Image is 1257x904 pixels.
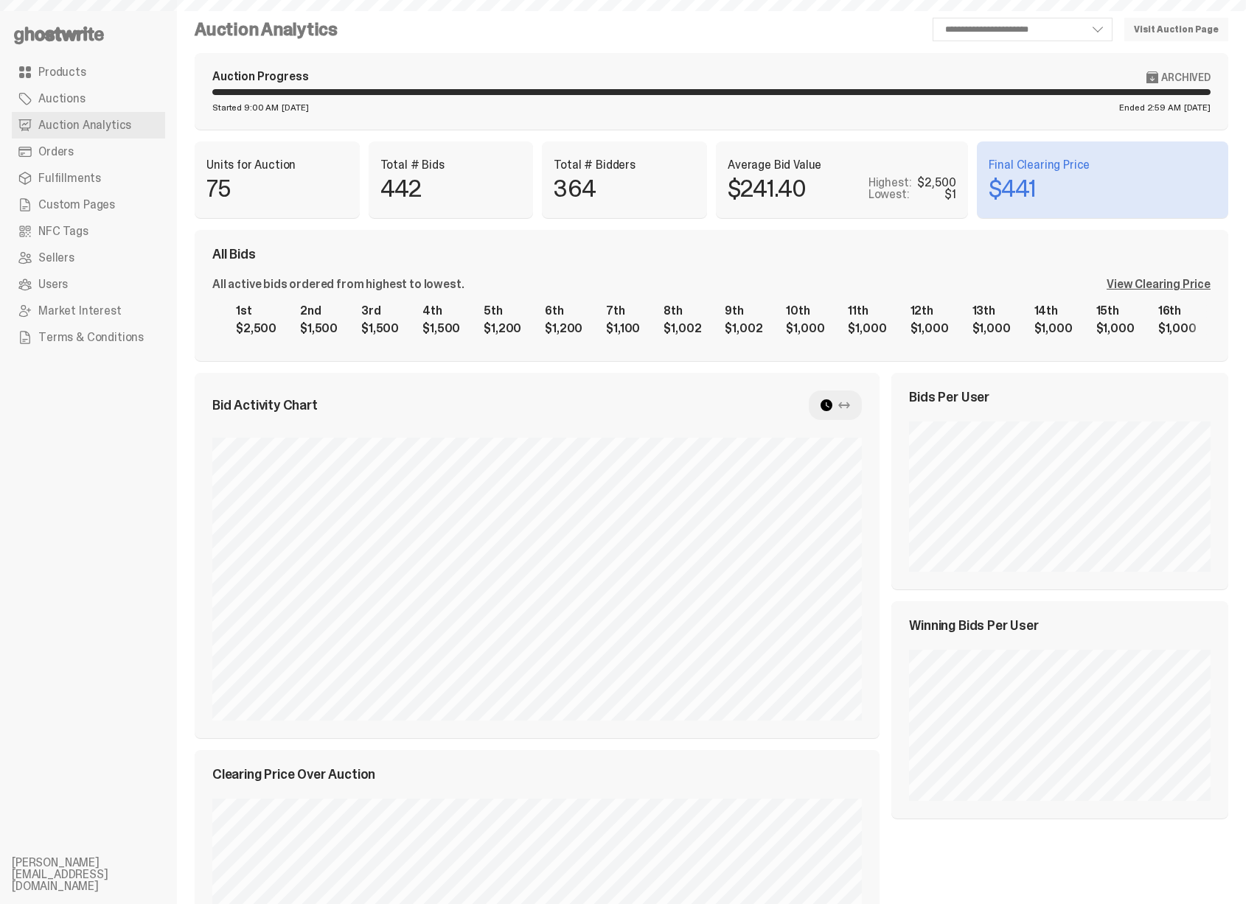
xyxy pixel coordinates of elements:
[909,390,989,404] span: Bids Per User
[910,305,949,317] div: 12th
[545,323,582,334] div: $1,200
[12,192,165,218] a: Custom Pages
[12,165,165,192] a: Fulfillments
[12,298,165,324] a: Market Interest
[12,112,165,139] a: Auction Analytics
[972,323,1011,334] div: $1,000
[212,71,308,83] div: Auction Progress
[1119,103,1180,112] span: Ended 2:59 AM
[38,146,74,158] span: Orders
[12,245,165,271] a: Sellers
[972,305,1011,317] div: 13th
[728,159,956,171] p: Average Bid Value
[236,305,276,317] div: 1st
[725,305,762,317] div: 9th
[38,252,74,264] span: Sellers
[212,768,375,781] span: Clearing Price Over Auction
[606,323,640,334] div: $1,100
[786,323,824,334] div: $1,000
[195,21,338,38] h4: Auction Analytics
[728,177,806,200] p: $241.40
[664,305,701,317] div: 8th
[236,323,276,334] div: $2,500
[664,323,701,334] div: $1,002
[725,323,762,334] div: $1,002
[989,159,1217,171] p: Final Clearing Price
[1158,305,1197,317] div: 16th
[917,177,955,189] div: $2,500
[1096,323,1135,334] div: $1,000
[212,248,256,261] span: All Bids
[38,172,101,184] span: Fulfillments
[38,66,86,78] span: Products
[1107,278,1211,290] div: View Clearing Price
[38,93,86,105] span: Auctions
[300,323,338,334] div: $1,500
[12,857,189,892] li: [PERSON_NAME][EMAIL_ADDRESS][DOMAIN_NAME]
[868,177,912,189] p: Highest:
[38,305,122,317] span: Market Interest
[909,619,1038,632] span: Winning Bids Per User
[848,305,886,317] div: 11th
[786,305,824,317] div: 10th
[422,323,460,334] div: $1,500
[848,323,886,334] div: $1,000
[380,159,522,171] p: Total # Bids
[361,305,399,317] div: 3rd
[554,177,695,200] p: 364
[12,139,165,165] a: Orders
[38,332,144,343] span: Terms & Conditions
[300,305,338,317] div: 2nd
[868,189,910,200] p: Lowest:
[1124,18,1228,41] a: Visit Auction Page
[910,323,949,334] div: $1,000
[1034,305,1073,317] div: 14th
[554,159,695,171] p: Total # Bidders
[282,103,308,112] span: [DATE]
[12,271,165,298] a: Users
[212,278,464,290] div: All active bids ordered from highest to lowest.
[380,177,522,200] p: 442
[361,323,399,334] div: $1,500
[944,189,956,200] div: $1
[212,103,279,112] span: Started 9:00 AM
[545,305,582,317] div: 6th
[1034,323,1073,334] div: $1,000
[38,278,68,290] span: Users
[38,119,131,131] span: Auction Analytics
[12,59,165,85] a: Products
[1184,103,1211,112] span: [DATE]
[12,218,165,245] a: NFC Tags
[606,305,640,317] div: 7th
[206,177,348,200] p: 75
[12,324,165,351] a: Terms & Conditions
[12,85,165,112] a: Auctions
[422,305,460,317] div: 4th
[1096,305,1135,317] div: 15th
[989,177,1037,200] p: $441
[484,323,521,334] div: $1,200
[206,159,348,171] p: Units for Auction
[212,399,318,412] span: Bid Activity Chart
[484,305,521,317] div: 5th
[1158,323,1197,334] div: $1,000
[1161,71,1211,83] span: Archived
[38,225,88,237] span: NFC Tags
[38,199,115,211] span: Custom Pages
